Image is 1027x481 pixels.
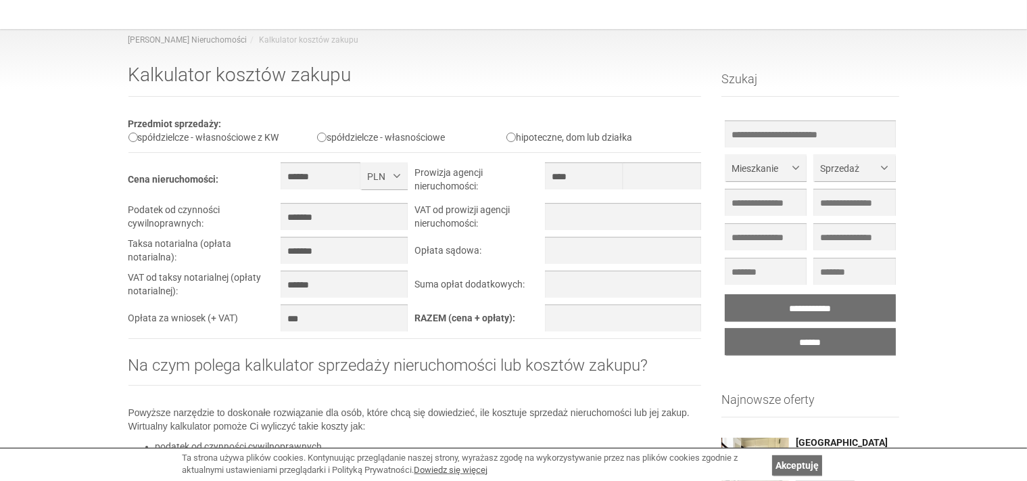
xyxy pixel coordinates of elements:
[128,271,281,304] td: VAT od taksy notarialnej (opłaty notarialnej):
[725,154,807,181] button: Mieszkanie
[813,154,895,181] button: Sprzedaż
[414,203,544,237] td: VAT od prowizji agencji nieruchomości:
[414,271,544,304] td: Suma opłat dodatkowych:
[772,455,822,476] a: Akceptuję
[317,133,327,142] input: spółdzielcze - własnościowe
[506,133,516,142] input: hipoteczne, dom lub działka
[414,465,488,475] a: Dowiedz się więcej
[367,170,391,183] span: PLN
[128,406,702,433] p: Powyższe narzędzie to doskonałe rozwiązanie dla osób, które chcą się dowiedzieć, ile kosztuje spr...
[721,393,899,417] h3: Najnowsze oferty
[414,237,544,271] td: Opłata sądowa:
[820,162,878,175] span: Sprzedaż
[414,162,544,203] td: Prowizja agencji nieruchomości:
[183,452,765,477] div: Ta strona używa plików cookies. Kontynuując przeglądanie naszej strony, wyrażasz zgodę na wykorzy...
[128,118,222,129] b: Przedmiot sprzedaży:
[128,357,702,385] h2: Na czym polega kalkulator sprzedaży nieruchomości lub kosztów zakupu?
[156,440,702,453] li: podatek od czynności cywilnoprawnych
[128,203,281,237] td: Podatek od czynności cywilnoprawnych:
[128,133,138,142] input: spółdzielcze - własnościowe z KW
[732,162,790,175] span: Mieszkanie
[128,237,281,271] td: Taksa notarialna (opłata notarialna):
[796,438,899,448] a: [GEOGRAPHIC_DATA]
[414,313,515,323] b: RAZEM (cena + opłaty):
[128,132,279,143] label: spółdzielcze - własnościowe z KW
[317,132,445,143] label: spółdzielcze - własnościowe
[128,35,247,45] a: [PERSON_NAME] Nieruchomości
[128,174,219,185] b: Cena nieruchomości:
[721,72,899,97] h3: Szukaj
[128,65,702,97] h1: Kalkulator kosztów zakupu
[360,162,408,189] button: PLN
[128,304,281,338] td: Opłata za wniosek (+ VAT)
[247,35,359,46] li: Kalkulator kosztów zakupu
[506,132,632,143] label: hipoteczne, dom lub działka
